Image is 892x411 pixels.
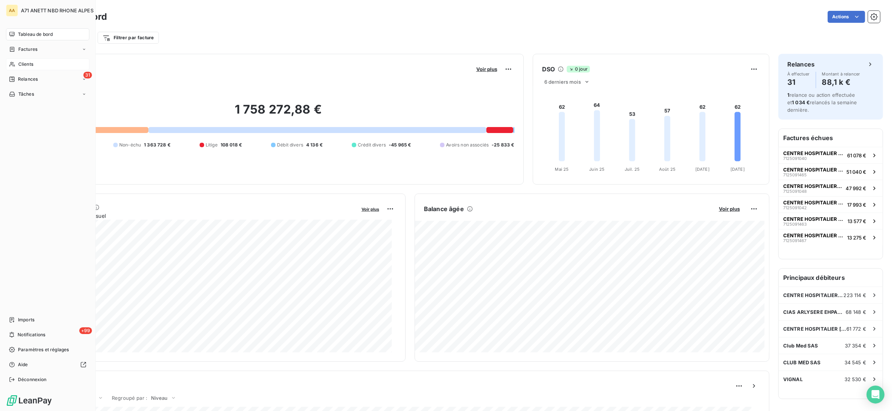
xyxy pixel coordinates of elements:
span: Regroupé par : [112,395,147,401]
span: 6 derniers mois [544,79,581,85]
span: 7125091042 [783,205,807,210]
span: CENTRE HOSPITALIER [GEOGRAPHIC_DATA] [783,216,845,222]
tspan: Août 25 [659,167,676,172]
span: 0 jour [567,66,590,72]
span: Aide [18,361,28,368]
tspan: [DATE] [695,167,710,172]
span: Niveau [151,395,167,401]
span: 31 [83,72,92,78]
span: Montant à relancer [822,72,860,76]
span: Débit divers [277,142,303,148]
span: +99 [79,327,92,334]
span: 1 363 728 € [144,142,170,148]
button: CENTRE HOSPITALIER [GEOGRAPHIC_DATA]712509104217 993 € [779,196,883,213]
span: Notifications [18,331,45,338]
a: Aide [6,359,89,371]
span: 223 114 € [844,292,866,298]
span: 47 992 € [846,185,866,191]
span: 1 [787,92,790,98]
button: Voir plus [474,66,499,72]
span: 108 018 € [221,142,242,148]
tspan: Juin 25 [589,167,605,172]
span: Paramètres et réglages [18,346,69,353]
span: 7125091465 [783,173,807,177]
span: CENTRE HOSPITALIER [GEOGRAPHIC_DATA] [783,183,843,189]
span: CENTRE HOSPITALIER [GEOGRAPHIC_DATA] [783,292,844,298]
button: CENTRE HOSPITALIER [GEOGRAPHIC_DATA]712509104061 078 € [779,147,883,163]
span: Avoirs non associés [446,142,489,148]
tspan: [DATE] [730,167,745,172]
span: 34 545 € [845,359,866,365]
span: Tableau de bord [18,31,53,38]
h6: Principaux débiteurs [779,269,883,287]
h6: Balance âgée [424,204,464,213]
span: Imports [18,316,34,323]
h2: 1 758 272,88 € [42,102,514,124]
span: Crédit divers [358,142,386,148]
span: 4 136 € [306,142,323,148]
span: -45 965 € [389,142,411,148]
span: Litige [206,142,218,148]
h4: 88,1 k € [822,76,860,88]
div: Open Intercom Messenger [867,386,885,404]
button: Actions [828,11,865,23]
h6: Relances [787,60,815,69]
span: Non-échu [119,142,141,148]
button: CENTRE HOSPITALIER [GEOGRAPHIC_DATA]712509104847 992 € [779,180,883,196]
span: CENTRE HOSPITALIER [GEOGRAPHIC_DATA] [783,232,844,238]
h6: Factures échues [779,129,883,147]
button: CENTRE HOSPITALIER [GEOGRAPHIC_DATA]712509146313 577 € [779,213,883,229]
tspan: Mai 25 [555,167,569,172]
div: AA [6,4,18,16]
span: Déconnexion [18,376,47,383]
tspan: Juil. 25 [625,167,640,172]
h6: DSO [542,65,555,74]
button: Voir plus [717,205,742,212]
img: Logo LeanPay [6,395,52,407]
span: 7125091467 [783,238,806,243]
span: 51 040 € [846,169,866,175]
span: CENTRE HOSPITALIER [GEOGRAPHIC_DATA] [783,167,843,173]
button: CENTRE HOSPITALIER [GEOGRAPHIC_DATA]712509146551 040 € [779,163,883,180]
span: 13 577 € [848,218,866,224]
span: 37 354 € [845,343,866,349]
span: Relances [18,76,38,83]
span: CLUB MED SAS [783,359,821,365]
span: CENTRE HOSPITALIER [GEOGRAPHIC_DATA] [783,150,844,156]
button: CENTRE HOSPITALIER [GEOGRAPHIC_DATA]712509146713 275 € [779,229,883,245]
span: Factures [18,46,37,53]
span: relance ou action effectuée et relancés la semaine dernière. [787,92,857,113]
span: 7125091463 [783,222,807,226]
span: 17 993 € [847,202,866,208]
span: Club Med SAS [783,343,818,349]
h4: 31 [787,76,810,88]
button: Voir plus [359,205,381,212]
span: 7125091040 [783,156,807,161]
span: Chiffre d'affaires mensuel [42,212,356,220]
span: 13 275 € [847,235,866,241]
button: Filtrer par facture [98,32,159,44]
span: 68 148 € [846,309,866,315]
span: CENTRE HOSPITALIER [GEOGRAPHIC_DATA] [783,326,846,332]
span: CIAS ARLYSERE EHPAD LA NIVEOLE [783,309,846,315]
span: 32 530 € [845,376,866,382]
span: Voir plus [476,66,497,72]
span: À effectuer [787,72,810,76]
span: Clients [18,61,33,68]
span: A71 ANETT NBD RHONE ALPES [21,7,93,13]
span: 7125091048 [783,189,807,194]
span: 61 078 € [847,152,866,158]
span: -25 833 € [492,142,514,148]
span: VIGNAL [783,376,803,382]
span: Tâches [18,91,34,98]
span: Voir plus [362,207,379,212]
span: CENTRE HOSPITALIER [GEOGRAPHIC_DATA] [783,200,844,205]
span: 1 034 € [792,99,810,105]
span: 61 772 € [846,326,866,332]
span: Voir plus [719,206,740,212]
